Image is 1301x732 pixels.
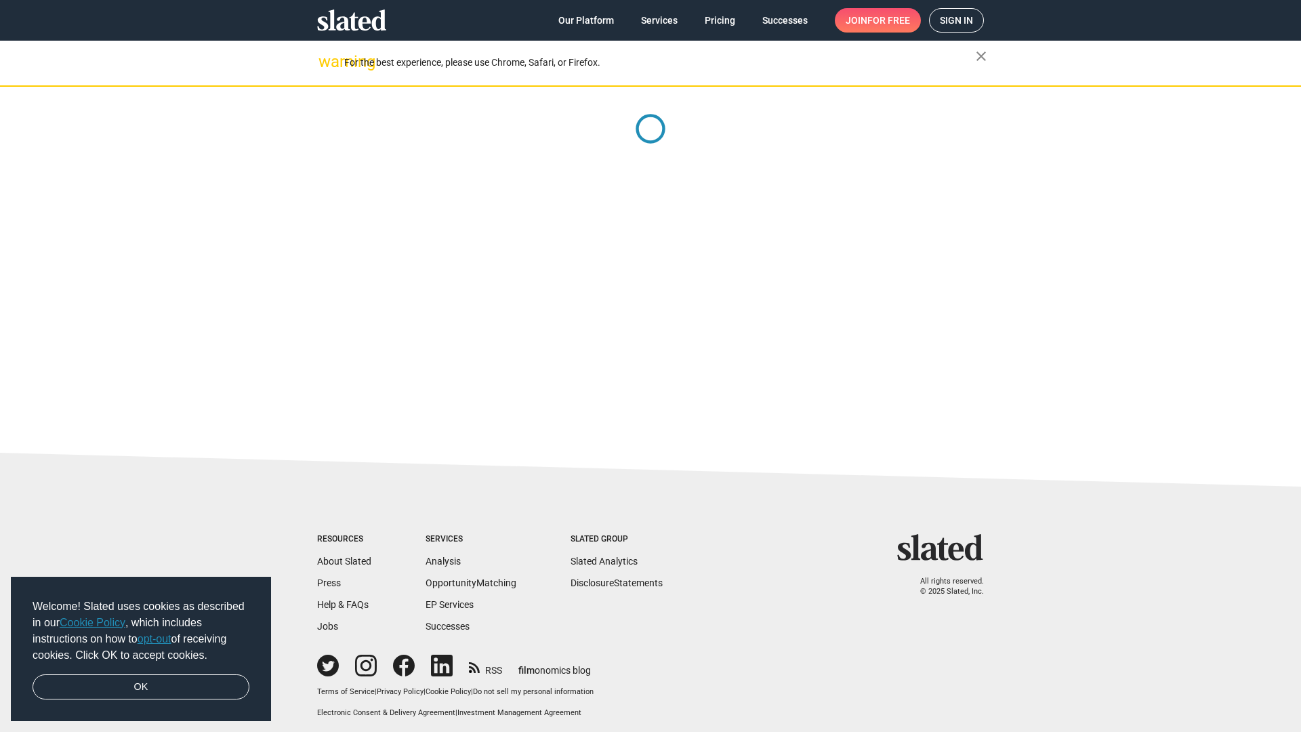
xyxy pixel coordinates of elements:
[694,8,746,33] a: Pricing
[317,556,371,567] a: About Slated
[940,9,973,32] span: Sign in
[471,687,473,696] span: |
[469,656,502,677] a: RSS
[317,708,455,717] a: Electronic Consent & Delivery Agreement
[518,665,535,676] span: film
[762,8,808,33] span: Successes
[906,577,984,596] p: All rights reserved. © 2025 Slated, Inc.
[317,621,338,632] a: Jobs
[426,534,516,545] div: Services
[138,633,171,645] a: opt-out
[33,598,249,664] span: Welcome! Slated uses cookies as described in our , which includes instructions on how to of recei...
[11,577,271,722] div: cookieconsent
[455,708,457,717] span: |
[846,8,910,33] span: Join
[317,687,375,696] a: Terms of Service
[375,687,377,696] span: |
[973,48,989,64] mat-icon: close
[377,687,424,696] a: Privacy Policy
[457,708,581,717] a: Investment Management Agreement
[317,577,341,588] a: Press
[548,8,625,33] a: Our Platform
[558,8,614,33] span: Our Platform
[835,8,921,33] a: Joinfor free
[317,534,371,545] div: Resources
[705,8,735,33] span: Pricing
[318,54,335,70] mat-icon: warning
[344,54,976,72] div: For the best experience, please use Chrome, Safari, or Firefox.
[867,8,910,33] span: for free
[426,599,474,610] a: EP Services
[518,653,591,677] a: filmonomics blog
[571,534,663,545] div: Slated Group
[751,8,819,33] a: Successes
[33,674,249,700] a: dismiss cookie message
[424,687,426,696] span: |
[571,577,663,588] a: DisclosureStatements
[60,617,125,628] a: Cookie Policy
[426,577,516,588] a: OpportunityMatching
[641,8,678,33] span: Services
[426,556,461,567] a: Analysis
[929,8,984,33] a: Sign in
[426,687,471,696] a: Cookie Policy
[317,599,369,610] a: Help & FAQs
[630,8,688,33] a: Services
[571,556,638,567] a: Slated Analytics
[473,687,594,697] button: Do not sell my personal information
[426,621,470,632] a: Successes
